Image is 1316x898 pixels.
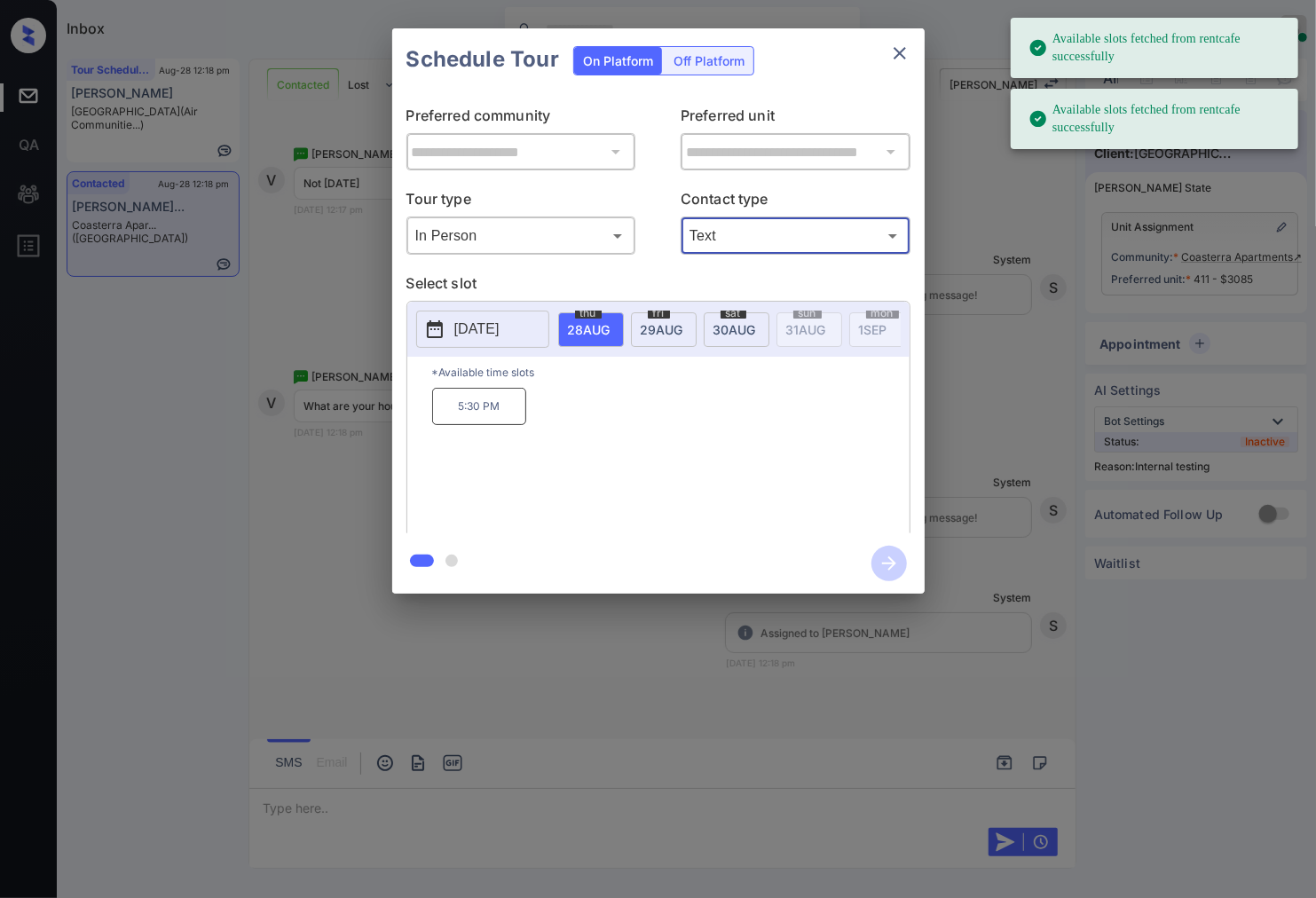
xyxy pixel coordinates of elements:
span: thu [575,308,602,319]
div: In Person [411,221,632,250]
div: date-select [704,312,769,347]
span: 29 AUG [641,322,683,337]
p: Select slot [406,272,910,301]
p: 5:30 PM [432,388,526,425]
p: Preferred community [406,105,636,133]
div: Off Platform [665,47,753,75]
h2: Schedule Tour [392,28,573,91]
div: date-select [631,312,697,347]
p: Contact type [681,188,910,217]
p: *Available time slots [432,357,910,388]
div: Text [685,221,906,250]
p: Preferred unit [681,105,910,133]
span: 28 AUG [568,322,611,337]
button: [DATE] [416,311,549,348]
button: btn-next [861,540,918,587]
div: On Platform [574,47,662,75]
div: date-select [558,312,624,347]
button: close [882,35,918,71]
div: Available slots fetched from rentcafe successfully [1028,23,1284,73]
span: fri [648,308,670,319]
div: Available slots fetched from rentcafe successfully [1028,94,1284,144]
p: [DATE] [454,319,500,340]
span: 30 AUG [713,322,756,337]
p: Tour type [406,188,636,217]
span: sat [721,308,746,319]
